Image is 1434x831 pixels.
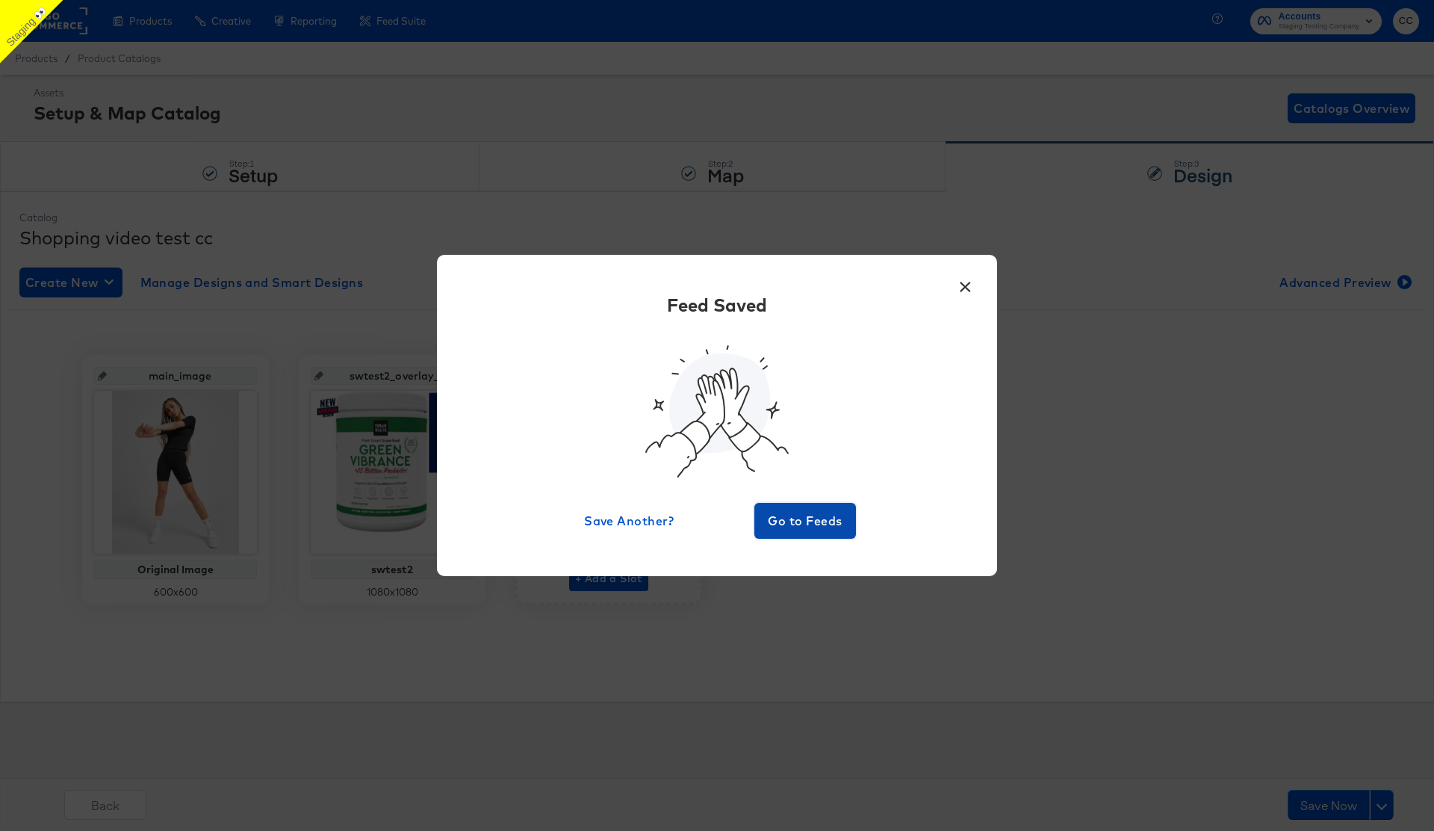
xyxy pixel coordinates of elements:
div: Feed Saved [667,292,767,318]
button: × [952,270,978,297]
span: Save Another? [584,510,674,531]
button: Save Another? [578,503,680,539]
span: Go to Feeds [760,510,850,531]
button: Go to Feeds [754,503,856,539]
